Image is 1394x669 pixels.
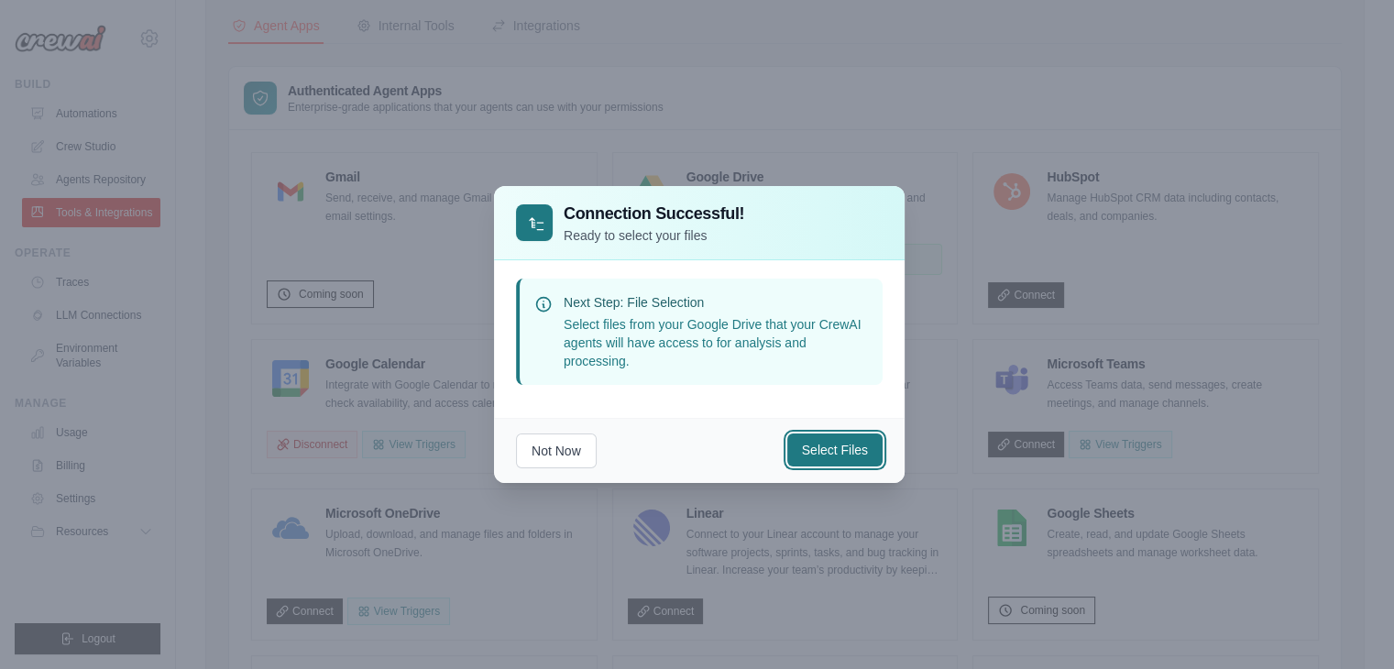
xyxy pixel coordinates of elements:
div: Widget de chat [1302,581,1394,669]
iframe: Chat Widget [1302,581,1394,669]
p: Next Step: File Selection [564,293,868,312]
p: Ready to select your files [564,226,744,245]
p: Select files from your Google Drive that your CrewAI agents will have access to for analysis and ... [564,315,868,370]
button: Not Now [516,433,597,468]
h3: Connection Successful! [564,201,744,226]
button: Select Files [787,433,883,466]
